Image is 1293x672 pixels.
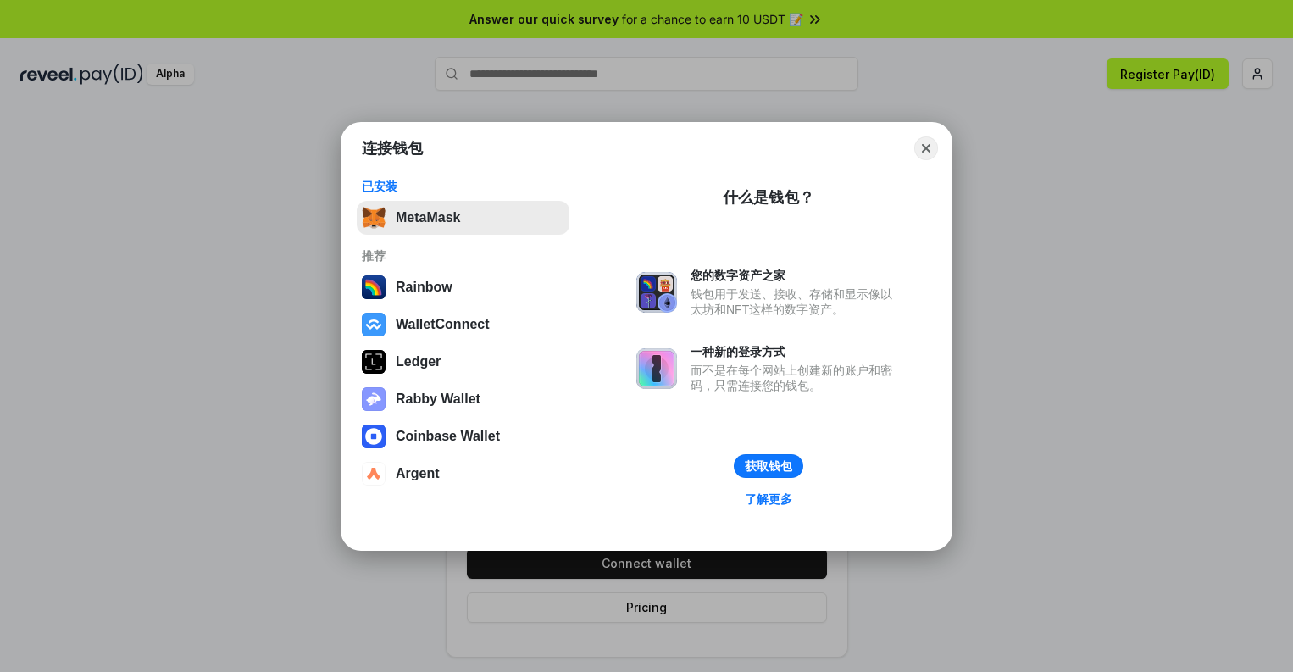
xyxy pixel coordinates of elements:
div: MetaMask [396,210,460,225]
div: Coinbase Wallet [396,429,500,444]
img: svg+xml,%3Csvg%20xmlns%3D%22http%3A%2F%2Fwww.w3.org%2F2000%2Fsvg%22%20fill%3D%22none%22%20viewBox... [636,272,677,313]
button: Argent [357,457,569,491]
button: Ledger [357,345,569,379]
div: 钱包用于发送、接收、存储和显示像以太坊和NFT这样的数字资产。 [691,286,901,317]
button: Coinbase Wallet [357,419,569,453]
a: 了解更多 [735,488,802,510]
button: Rabby Wallet [357,382,569,416]
img: svg+xml,%3Csvg%20width%3D%2228%22%20height%3D%2228%22%20viewBox%3D%220%200%2028%2028%22%20fill%3D... [362,425,386,448]
button: Rainbow [357,270,569,304]
img: svg+xml,%3Csvg%20xmlns%3D%22http%3A%2F%2Fwww.w3.org%2F2000%2Fsvg%22%20fill%3D%22none%22%20viewBox... [636,348,677,389]
img: svg+xml,%3Csvg%20width%3D%2228%22%20height%3D%2228%22%20viewBox%3D%220%200%2028%2028%22%20fill%3D... [362,462,386,486]
div: 了解更多 [745,492,792,507]
div: Argent [396,466,440,481]
div: 而不是在每个网站上创建新的账户和密码，只需连接您的钱包。 [691,363,901,393]
div: WalletConnect [396,317,490,332]
div: Rainbow [396,280,452,295]
div: 获取钱包 [745,458,792,474]
button: MetaMask [357,201,569,235]
button: Close [914,136,938,160]
button: 获取钱包 [734,454,803,478]
div: 您的数字资产之家 [691,268,901,283]
img: svg+xml,%3Csvg%20width%3D%22120%22%20height%3D%22120%22%20viewBox%3D%220%200%20120%20120%22%20fil... [362,275,386,299]
h1: 连接钱包 [362,138,423,158]
img: svg+xml,%3Csvg%20xmlns%3D%22http%3A%2F%2Fwww.w3.org%2F2000%2Fsvg%22%20fill%3D%22none%22%20viewBox... [362,387,386,411]
div: 已安装 [362,179,564,194]
div: Ledger [396,354,441,369]
div: 推荐 [362,248,564,264]
img: svg+xml,%3Csvg%20width%3D%2228%22%20height%3D%2228%22%20viewBox%3D%220%200%2028%2028%22%20fill%3D... [362,313,386,336]
img: svg+xml,%3Csvg%20fill%3D%22none%22%20height%3D%2233%22%20viewBox%3D%220%200%2035%2033%22%20width%... [362,206,386,230]
div: 什么是钱包？ [723,187,814,208]
div: Rabby Wallet [396,392,480,407]
img: svg+xml,%3Csvg%20xmlns%3D%22http%3A%2F%2Fwww.w3.org%2F2000%2Fsvg%22%20width%3D%2228%22%20height%3... [362,350,386,374]
button: WalletConnect [357,308,569,342]
div: 一种新的登录方式 [691,344,901,359]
